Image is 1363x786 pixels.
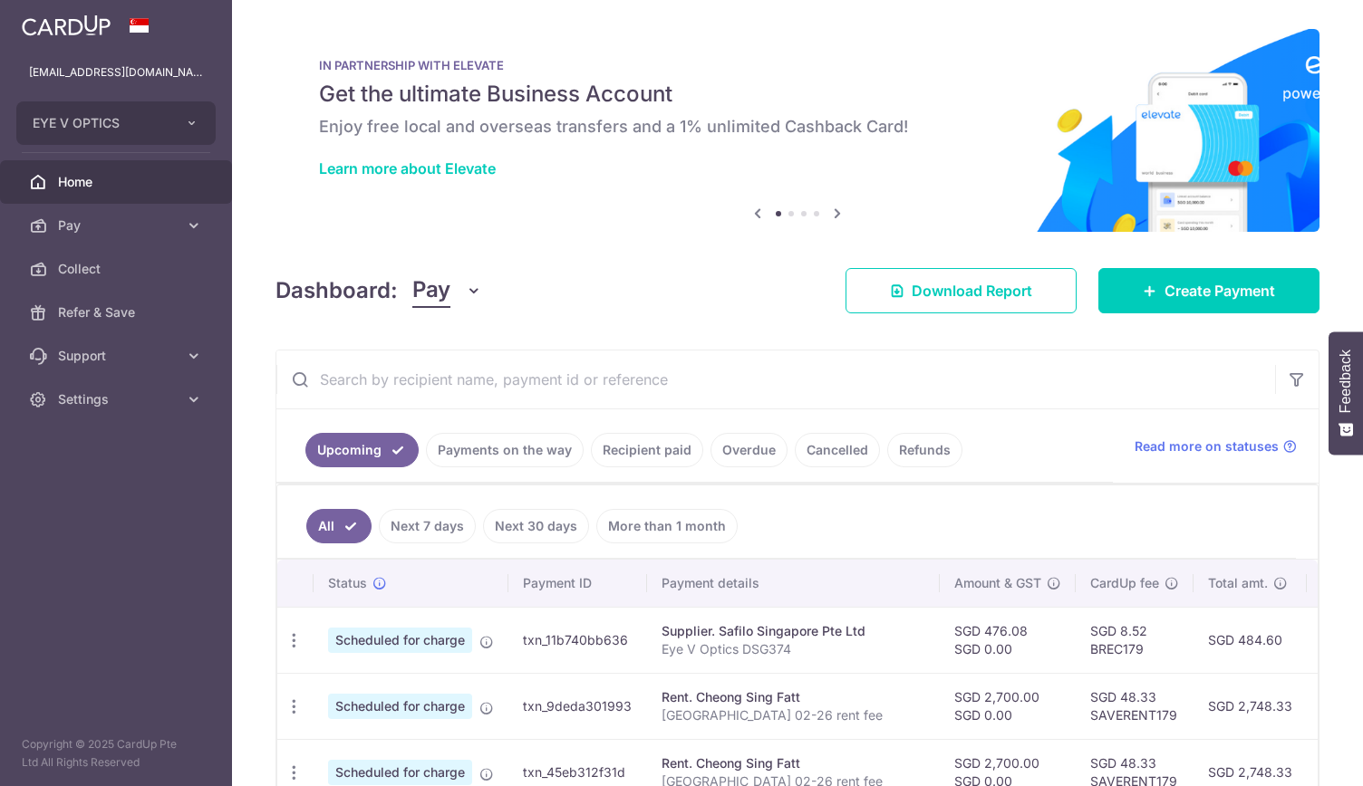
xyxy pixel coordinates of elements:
[58,173,178,191] span: Home
[591,433,703,467] a: Recipient paid
[379,509,476,543] a: Next 7 days
[412,273,482,308] button: Pay
[1208,574,1268,592] span: Total amt.
[647,560,940,607] th: Payment details
[887,433,962,467] a: Refunds
[319,80,1276,109] h5: Get the ultimate Business Account
[662,640,925,658] p: Eye V Optics DSG374
[22,14,111,36] img: CardUp
[58,390,178,408] span: Settings
[1098,268,1319,313] a: Create Payment
[940,607,1076,673] td: SGD 476.08 SGD 0.00
[1247,732,1345,777] iframe: Opens a widget where you can find more information
[508,673,647,739] td: txn_9deda301993
[305,433,419,467] a: Upcoming
[319,58,1276,72] p: IN PARTNERSHIP WITH ELEVATE
[328,628,472,653] span: Scheduled for charge
[1338,350,1354,413] span: Feedback
[662,688,925,706] div: Rent. Cheong Sing Fatt
[1194,673,1307,739] td: SGD 2,748.33
[328,694,472,719] span: Scheduled for charge
[58,216,178,235] span: Pay
[710,433,788,467] a: Overdue
[795,433,880,467] a: Cancelled
[1090,574,1159,592] span: CardUp fee
[58,303,178,321] span: Refer & Save
[275,274,398,307] h4: Dashboard:
[1076,673,1194,739] td: SGD 48.33 SAVERENT179
[16,101,216,145] button: EYE V OPTICS
[1194,607,1307,673] td: SGD 484.60
[412,273,450,308] span: Pay
[276,350,1275,408] input: Search by recipient name, payment id or reference
[328,574,367,592] span: Status
[1165,280,1275,302] span: Create Payment
[1135,437,1279,455] span: Read more on statuses
[275,29,1319,232] img: Renovation banner
[912,280,1032,302] span: Download Report
[58,260,178,278] span: Collect
[306,509,372,543] a: All
[954,574,1041,592] span: Amount & GST
[508,560,647,607] th: Payment ID
[596,509,738,543] a: More than 1 month
[328,760,472,785] span: Scheduled for charge
[33,114,167,132] span: EYE V OPTICS
[483,509,589,543] a: Next 30 days
[1329,331,1363,455] button: Feedback - Show survey
[29,63,203,81] p: [EMAIL_ADDRESS][DOMAIN_NAME]
[426,433,584,467] a: Payments on the way
[58,347,178,365] span: Support
[846,268,1077,313] a: Download Report
[1135,437,1297,455] a: Read more on statuses
[662,754,925,772] div: Rent. Cheong Sing Fatt
[1076,607,1194,673] td: SGD 8.52 BREC179
[940,673,1076,739] td: SGD 2,700.00 SGD 0.00
[508,607,647,673] td: txn_11b740bb636
[662,622,925,640] div: Supplier. Safilo Singapore Pte Ltd
[319,159,496,177] a: Learn more about Elevate
[319,116,1276,138] h6: Enjoy free local and overseas transfers and a 1% unlimited Cashback Card!
[662,706,925,724] p: [GEOGRAPHIC_DATA] 02-26 rent fee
